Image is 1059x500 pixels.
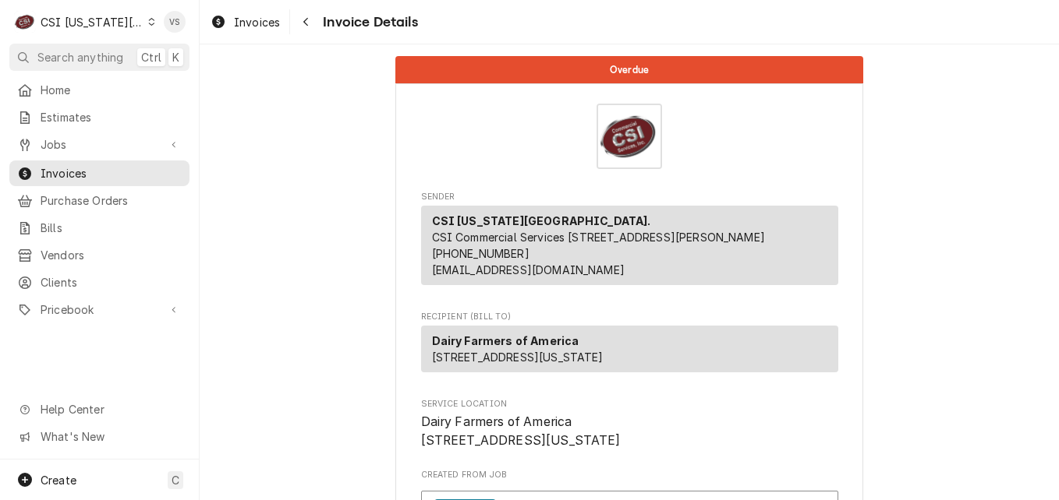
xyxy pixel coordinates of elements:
[41,136,158,153] span: Jobs
[41,401,180,417] span: Help Center
[421,469,838,481] span: Created From Job
[9,160,189,186] a: Invoices
[141,49,161,65] span: Ctrl
[610,65,649,75] span: Overdue
[41,220,182,236] span: Bills
[421,326,838,379] div: Recipient (Bill To)
[421,206,838,291] div: Sender
[421,311,838,323] span: Recipient (Bill To)
[432,247,529,260] a: [PHONE_NUMBER]
[41,428,180,445] span: What's New
[164,11,186,33] div: VS
[41,82,182,98] span: Home
[421,311,838,379] div: Invoice Recipient
[41,109,182,125] span: Estimates
[9,77,189,103] a: Home
[41,165,182,181] span: Invoices
[421,398,838,450] div: Service Location
[9,424,189,449] a: Go to What's New
[432,231,765,244] span: CSI Commercial Services [STREET_ADDRESS][PERSON_NAME]
[9,396,189,422] a: Go to Help Center
[41,274,182,290] span: Clients
[41,474,76,487] span: Create
[9,132,189,157] a: Go to Jobs
[9,242,189,268] a: Vendors
[9,269,189,295] a: Clients
[597,104,662,169] img: Logo
[204,9,286,35] a: Invoices
[37,49,123,65] span: Search anything
[41,14,143,30] div: CSI [US_STATE][GEOGRAPHIC_DATA].
[172,49,179,65] span: K
[421,414,621,448] span: Dairy Farmers of America [STREET_ADDRESS][US_STATE]
[421,326,838,372] div: Recipient (Bill To)
[14,11,36,33] div: C
[421,191,838,203] span: Sender
[41,247,182,263] span: Vendors
[421,191,838,292] div: Invoice Sender
[432,263,625,276] a: [EMAIL_ADDRESS][DOMAIN_NAME]
[41,301,158,318] span: Pricebook
[293,9,318,34] button: Navigate back
[9,188,189,213] a: Purchase Orders
[421,413,838,449] span: Service Location
[9,44,189,71] button: Search anythingCtrlK
[9,215,189,241] a: Bills
[318,12,417,33] span: Invoice Details
[395,56,863,83] div: Status
[14,11,36,33] div: CSI Kansas City.'s Avatar
[234,14,280,30] span: Invoices
[9,297,189,322] a: Go to Pricebook
[421,398,838,410] span: Service Location
[432,334,579,347] strong: Dairy Farmers of America
[172,472,179,488] span: C
[432,214,651,227] strong: CSI [US_STATE][GEOGRAPHIC_DATA].
[432,350,604,364] span: [STREET_ADDRESS][US_STATE]
[9,104,189,130] a: Estimates
[421,206,838,285] div: Sender
[164,11,186,33] div: Vicky Stuesse's Avatar
[41,192,182,209] span: Purchase Orders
